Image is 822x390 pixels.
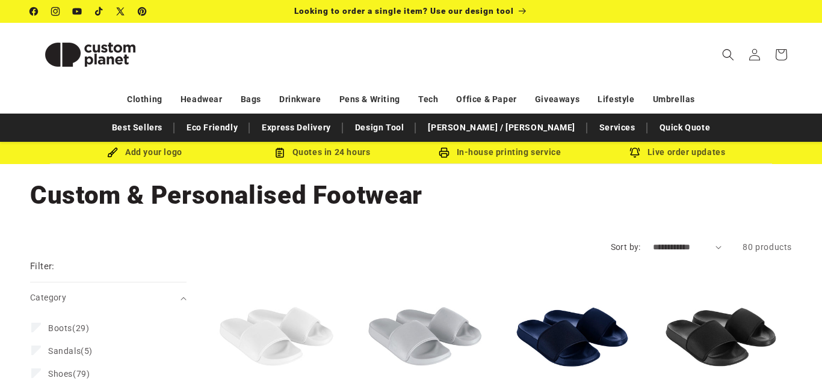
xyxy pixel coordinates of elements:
a: Bags [241,89,261,110]
img: Brush Icon [107,147,118,158]
span: Looking to order a single item? Use our design tool [294,6,514,16]
img: Order updates [629,147,640,158]
a: Custom Planet [26,23,155,86]
a: Giveaways [535,89,579,110]
div: In-house printing service [411,145,589,160]
span: Category [30,293,66,302]
span: Boots [48,323,72,333]
div: Live order updates [589,145,766,160]
span: Sandals [48,346,81,356]
a: Clothing [127,89,162,110]
span: (5) [48,346,93,356]
a: Pens & Writing [339,89,400,110]
img: In-house printing [439,147,450,158]
span: 80 products [743,242,792,252]
a: Eco Friendly [181,117,244,138]
a: Design Tool [349,117,410,138]
label: Sort by: [611,242,641,252]
span: Shoes [48,369,73,379]
img: Custom Planet [30,28,150,82]
div: Add your logo [56,145,233,160]
a: Headwear [181,89,223,110]
summary: Category (0 selected) [30,282,187,313]
a: Tech [418,89,438,110]
a: Umbrellas [653,89,695,110]
div: Quotes in 24 hours [233,145,411,160]
a: Best Sellers [106,117,168,138]
a: [PERSON_NAME] / [PERSON_NAME] [422,117,581,138]
summary: Search [715,41,741,68]
iframe: Chat Widget [762,332,822,390]
a: Office & Paper [456,89,516,110]
img: Order Updates Icon [274,147,285,158]
a: Express Delivery [256,117,337,138]
a: Services [593,117,641,138]
h1: Custom & Personalised Footwear [30,179,792,212]
a: Lifestyle [598,89,634,110]
a: Drinkware [279,89,321,110]
span: (79) [48,368,90,379]
span: (29) [48,323,89,334]
a: Quick Quote [654,117,717,138]
h2: Filter: [30,260,55,273]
